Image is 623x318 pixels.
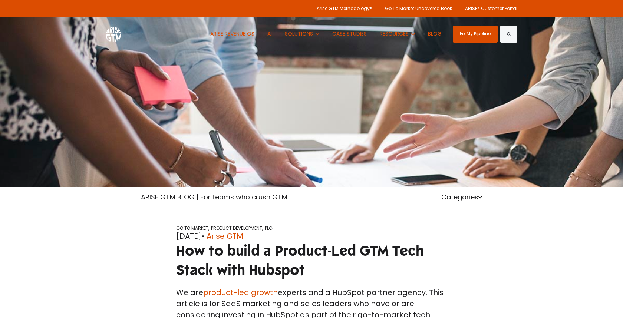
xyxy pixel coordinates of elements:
a: Categories [441,192,482,202]
span: RESOURCES [380,30,409,37]
a: PRODUCT DEVELOPMENT, [211,225,263,231]
button: Search [500,26,517,43]
a: Fix My Pipeline [453,26,498,43]
button: Show submenu for SOLUTIONS SOLUTIONS [279,17,325,51]
button: Show submenu for RESOURCES RESOURCES [374,17,421,51]
a: ARISE GTM BLOG | For teams who crush GTM [141,192,287,202]
a: AI [262,17,277,51]
span: How to build a Product-Led GTM Tech Stack with Hubspot [176,242,424,279]
div: [DATE] [176,231,447,242]
a: Arise GTM [207,231,243,242]
a: product-led growth [203,287,278,298]
a: GO TO MARKET, [176,225,209,231]
a: ARISE REVENUE OS [205,17,260,51]
img: ARISE GTM logo (1) white [106,26,121,42]
a: PLG [265,225,273,231]
a: BLOG [422,17,447,51]
span: SOLUTIONS [285,30,313,37]
a: CASE STUDIES [327,17,372,51]
span: • [201,231,205,241]
iframe: Chat Widget [586,282,623,318]
nav: Desktop navigation [205,17,447,51]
